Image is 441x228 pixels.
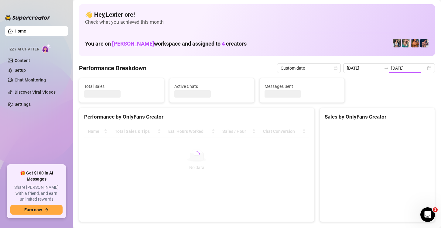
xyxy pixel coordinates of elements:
span: 1 [433,207,438,212]
span: Active Chats [174,83,249,90]
img: logo-BBDzfeDw.svg [5,15,50,21]
img: AI Chatter [42,44,51,53]
span: Total Sales [84,83,159,90]
h1: You are on workspace and assigned to creators [85,40,247,47]
span: loading [193,151,200,158]
img: Axel [420,39,429,47]
iframe: Intercom live chat [420,207,435,222]
input: Start date [347,65,381,71]
span: swap-right [384,66,389,71]
img: Katy [393,39,401,47]
input: End date [391,65,426,71]
a: Chat Monitoring [15,78,46,82]
img: Zaddy [402,39,410,47]
span: Share [PERSON_NAME] with a friend, and earn unlimited rewards [10,185,63,202]
span: to [384,66,389,71]
span: calendar [334,66,337,70]
a: Discover Viral Videos [15,90,56,95]
span: arrow-right [44,208,49,212]
div: Sales by OnlyFans Creator [325,113,430,121]
h4: Performance Breakdown [79,64,146,72]
span: Izzy AI Chatter [9,47,39,52]
button: Earn nowarrow-right [10,205,63,215]
span: Earn now [24,207,42,212]
span: 4 [222,40,225,47]
span: Custom date [281,64,337,73]
a: Home [15,29,26,33]
a: Settings [15,102,31,107]
span: [PERSON_NAME] [112,40,154,47]
a: Setup [15,68,26,73]
span: 🎁 Get $100 in AI Messages [10,170,63,182]
img: JG [411,39,419,47]
div: Performance by OnlyFans Creator [84,113,309,121]
span: Check what you achieved this month [85,19,429,26]
h4: 👋 Hey, Lexter ore ! [85,10,429,19]
a: Content [15,58,30,63]
span: Messages Sent [265,83,340,90]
